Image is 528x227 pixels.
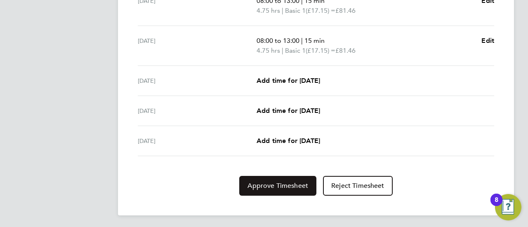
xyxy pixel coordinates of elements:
div: [DATE] [138,106,257,116]
span: | [282,7,283,14]
a: Add time for [DATE] [257,136,320,146]
span: 08:00 to 13:00 [257,37,299,44]
button: Reject Timesheet [323,176,393,196]
span: | [301,37,303,44]
span: | [282,47,283,54]
button: Approve Timesheet [239,176,316,196]
button: Open Resource Center, 8 new notifications [495,194,521,220]
span: Edit [481,37,494,44]
span: 4.75 hrs [257,7,280,14]
span: 15 min [304,37,325,44]
div: [DATE] [138,36,257,56]
span: Add time for [DATE] [257,77,320,84]
a: Add time for [DATE] [257,106,320,116]
span: Add time for [DATE] [257,107,320,115]
span: (£17.15) = [306,7,335,14]
span: Basic 1 [285,6,306,16]
span: Reject Timesheet [331,182,384,190]
span: Approve Timesheet [247,182,308,190]
span: Basic 1 [285,46,306,56]
span: (£17.15) = [306,47,335,54]
span: Add time for [DATE] [257,137,320,145]
a: Add time for [DATE] [257,76,320,86]
div: [DATE] [138,76,257,86]
span: £81.46 [335,47,356,54]
div: 8 [495,200,498,211]
span: 4.75 hrs [257,47,280,54]
div: [DATE] [138,136,257,146]
span: £81.46 [335,7,356,14]
a: Edit [481,36,494,46]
